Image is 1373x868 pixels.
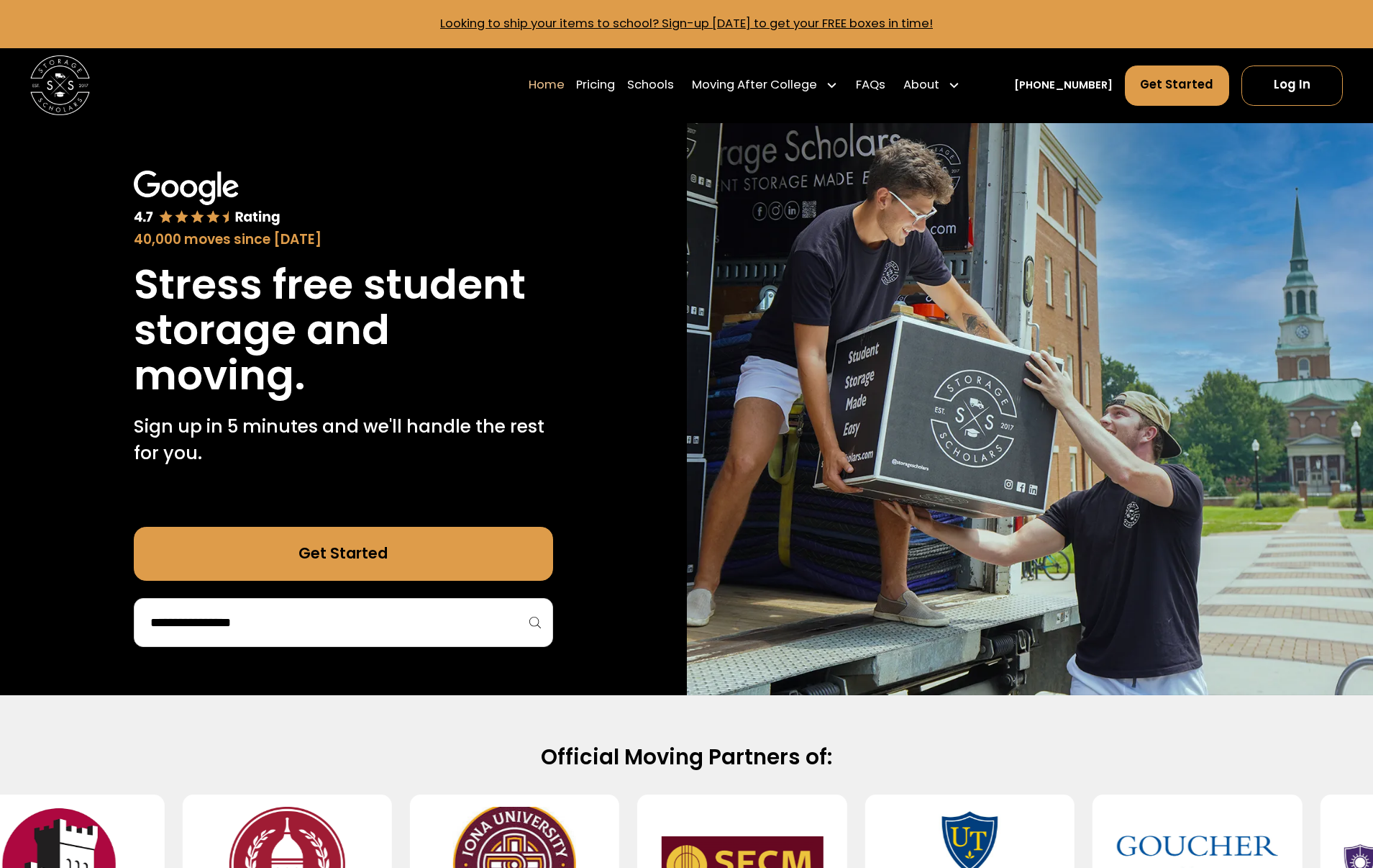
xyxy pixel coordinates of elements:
[576,65,615,107] a: Pricing
[134,171,280,227] img: Google 4.7 star rating
[898,65,967,107] div: About
[627,65,674,107] a: Schools
[1241,65,1344,106] a: Log In
[134,527,553,581] a: Get Started
[856,65,885,107] a: FAQs
[440,15,933,32] a: Looking to ship your items to school? Sign-up [DATE] to get your FREE boxes in time!
[903,76,939,94] div: About
[30,55,90,115] img: Storage Scholars main logo
[134,413,553,467] p: Sign up in 5 minutes and we'll handle the rest for you.
[692,76,817,94] div: Moving After College
[1014,78,1113,94] a: [PHONE_NUMBER]
[1125,65,1230,106] a: Get Started
[134,230,553,250] div: 40,000 moves since [DATE]
[207,743,1165,771] h2: Official Moving Partners of:
[134,262,553,398] h1: Stress free student storage and moving.
[686,65,844,107] div: Moving After College
[529,65,565,107] a: Home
